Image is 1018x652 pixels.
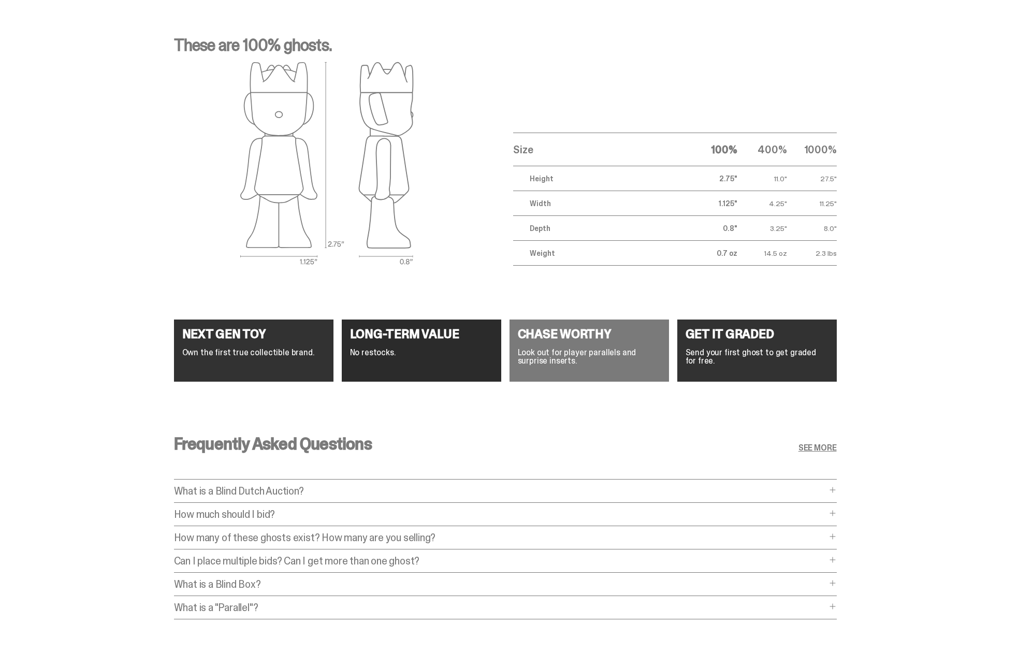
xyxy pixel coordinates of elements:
[798,444,837,452] a: SEE MORE
[174,436,372,452] h3: Frequently Asked Questions
[174,486,826,496] p: What is a Blind Dutch Auction?
[737,241,787,266] td: 14.5 oz
[737,133,787,166] th: 400%
[174,602,826,613] p: What is a "Parallel"?
[174,532,826,543] p: How many of these ghosts exist? How many are you selling?
[174,509,826,519] p: How much should I bid?
[787,241,837,266] td: 2.3 lbs
[513,216,687,241] td: Depth
[737,166,787,191] td: 11.0"
[787,191,837,216] td: 11.25"
[513,133,687,166] th: Size
[686,349,828,365] p: Send your first ghost to get graded for free.
[737,216,787,241] td: 3.25"
[787,166,837,191] td: 27.5"
[518,328,661,340] h4: CHASE WORTHY
[174,579,826,589] p: What is a Blind Box?
[350,328,493,340] h4: LONG-TERM VALUE
[513,191,687,216] td: Width
[686,328,828,340] h4: GET IT GRADED
[688,166,737,191] td: 2.75"
[174,556,826,566] p: Can I place multiple bids? Can I get more than one ghost?
[688,191,737,216] td: 1.125"
[688,241,737,266] td: 0.7 oz
[182,349,325,357] p: Own the first true collectible brand.
[688,133,737,166] th: 100%
[737,191,787,216] td: 4.25"
[240,62,414,266] img: ghost outlines spec
[350,349,493,357] p: No restocks.
[787,216,837,241] td: 8.0"
[174,37,837,62] p: These are 100% ghosts.
[787,133,837,166] th: 1000%
[182,328,325,340] h4: NEXT GEN TOY
[688,216,737,241] td: 0.8"
[518,349,661,365] p: Look out for player parallels and surprise inserts.
[513,166,687,191] td: Height
[513,241,687,266] td: Weight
